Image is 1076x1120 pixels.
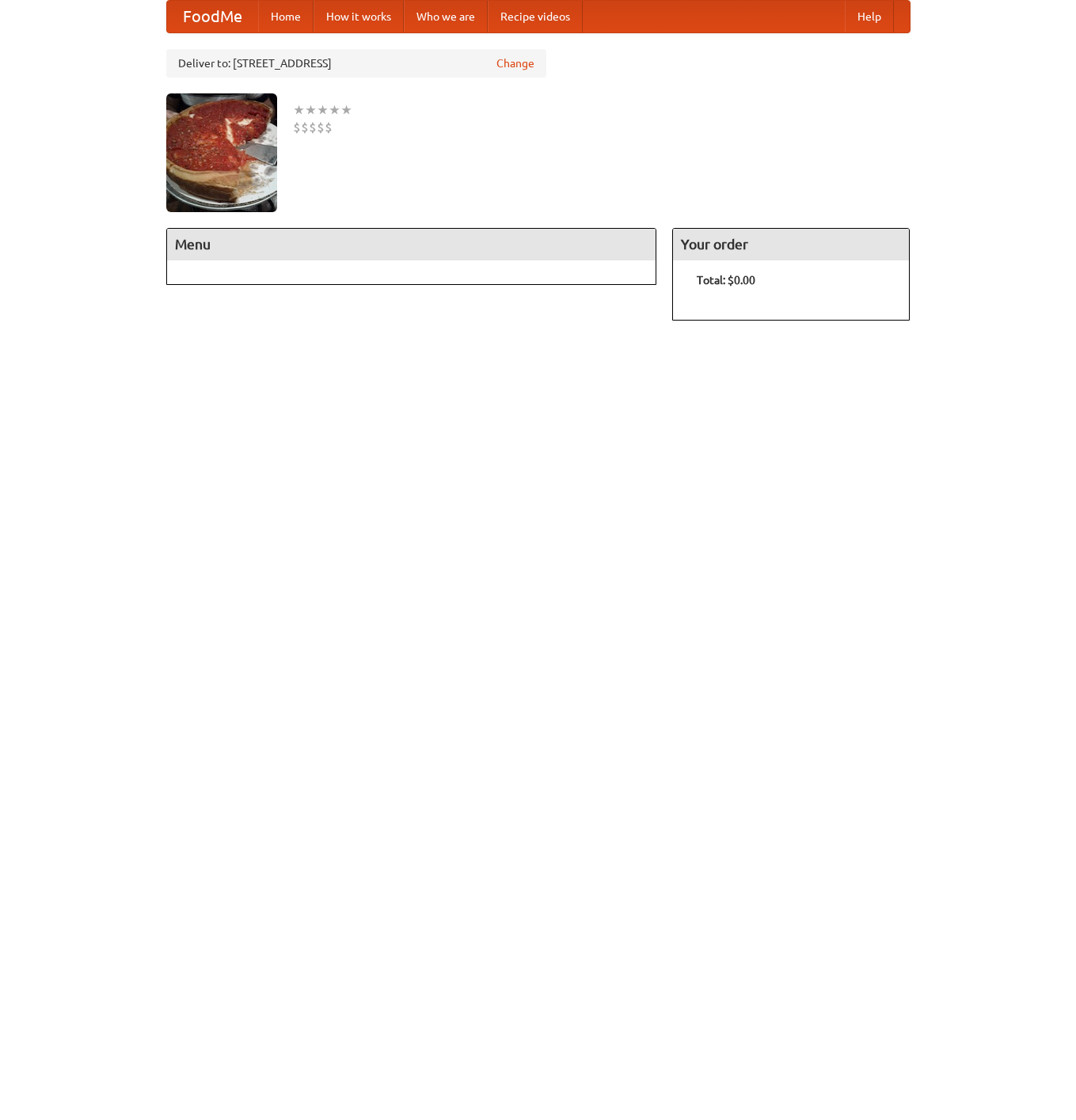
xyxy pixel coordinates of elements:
a: How it works [314,1,404,32]
li: $ [293,119,301,136]
a: Change [496,55,534,71]
div: Deliver to: [STREET_ADDRESS] [166,49,546,78]
b: Total: $0.00 [697,274,755,287]
li: $ [309,119,317,136]
li: $ [317,119,325,136]
a: Help [845,1,894,32]
a: Recipe videos [488,1,583,32]
li: ★ [317,101,329,119]
li: ★ [329,101,340,119]
a: Who we are [404,1,488,32]
a: FoodMe [167,1,258,32]
img: angular.jpg [166,93,277,212]
h4: Your order [673,229,909,260]
li: $ [325,119,333,136]
a: Home [258,1,314,32]
li: $ [301,119,309,136]
li: ★ [340,101,352,119]
h4: Menu [167,229,656,260]
li: ★ [293,101,305,119]
li: ★ [305,101,317,119]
